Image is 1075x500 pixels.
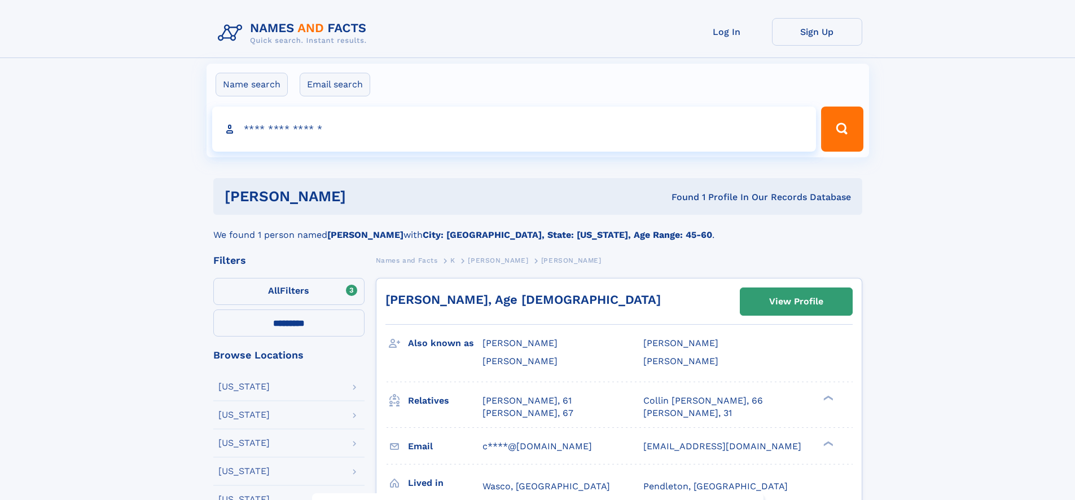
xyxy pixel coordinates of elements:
[218,382,270,391] div: [US_STATE]
[327,229,403,240] b: [PERSON_NAME]
[643,356,718,366] span: [PERSON_NAME]
[643,395,763,407] a: Collin [PERSON_NAME], 66
[218,467,270,476] div: [US_STATE]
[643,481,788,492] span: Pendleton, [GEOGRAPHIC_DATA]
[821,107,863,152] button: Search Button
[213,18,376,48] img: Logo Names and Facts
[508,191,851,203] div: Found 1 Profile In Our Records Database
[213,278,365,305] label: Filters
[643,338,718,348] span: [PERSON_NAME]
[643,407,732,419] a: [PERSON_NAME], 31
[450,256,455,264] span: K
[468,256,528,264] span: [PERSON_NAME]
[450,253,455,267] a: K
[541,256,602,264] span: [PERSON_NAME]
[482,407,573,419] a: [PERSON_NAME], 67
[408,391,482,410] h3: Relatives
[408,474,482,493] h3: Lived in
[643,441,801,452] span: [EMAIL_ADDRESS][DOMAIN_NAME]
[482,481,610,492] span: Wasco, [GEOGRAPHIC_DATA]
[213,255,365,266] div: Filters
[482,356,558,366] span: [PERSON_NAME]
[385,293,661,307] a: [PERSON_NAME], Age [DEMOGRAPHIC_DATA]
[772,18,862,46] a: Sign Up
[216,73,288,96] label: Name search
[213,215,862,242] div: We found 1 person named with .
[482,338,558,348] span: [PERSON_NAME]
[408,334,482,353] h3: Also known as
[300,73,370,96] label: Email search
[268,285,280,296] span: All
[468,253,528,267] a: [PERSON_NAME]
[482,395,572,407] a: [PERSON_NAME], 61
[225,189,509,203] h1: [PERSON_NAME]
[218,439,270,448] div: [US_STATE]
[740,288,852,315] a: View Profile
[408,437,482,456] h3: Email
[212,107,817,152] input: search input
[820,394,834,401] div: ❯
[213,350,365,360] div: Browse Locations
[218,410,270,419] div: [US_STATE]
[376,253,438,267] a: Names and Facts
[769,289,823,315] div: View Profile
[682,18,772,46] a: Log In
[423,229,712,240] b: City: [GEOGRAPHIC_DATA], State: [US_STATE], Age Range: 45-60
[820,440,834,447] div: ❯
